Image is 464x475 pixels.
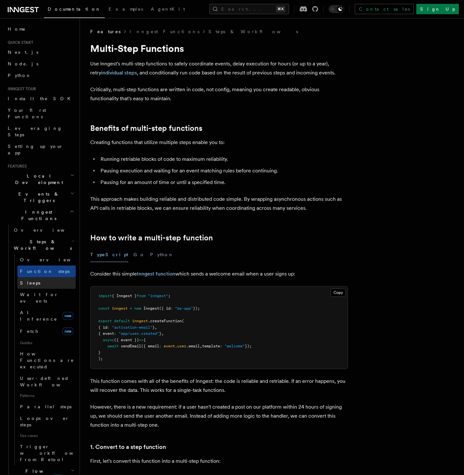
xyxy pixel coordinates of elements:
span: : [170,306,173,311]
span: ({ email [141,344,159,348]
a: Benefits of multi-step functions [90,124,202,133]
span: { id [98,325,107,330]
span: .email [186,344,200,348]
span: Overview [20,257,86,262]
span: Overview [14,228,80,233]
a: Loops over steps [17,412,76,431]
h1: Multi-Step Functions [90,43,348,54]
a: Leveraging Steps [5,122,76,141]
p: Use Inngest's multi-step functions to safely coordinate events, delay execution for hours (or up ... [90,59,348,77]
span: async [103,338,114,342]
span: AI Inference [20,310,57,322]
span: Trigger workflows from Retool [20,444,91,462]
span: Sleeps [20,280,40,286]
span: User-defined Workflows [20,376,78,387]
a: Sign Up [416,4,459,14]
a: Sleeps [17,277,76,289]
span: How Functions are executed [20,351,74,369]
span: Setting up your app [8,144,63,155]
li: Pausing execution and waiting for an event matching rules before continuing. [99,166,348,175]
button: Search...⌘K [209,4,289,14]
span: Leveraging Steps [8,126,62,137]
a: Node.js [5,58,76,70]
p: Critically, multi-step functions are written in code, not config, meaning you create readable, ob... [90,85,348,103]
a: User-defined Workflows [17,373,76,391]
span: } [159,331,161,336]
button: TypeScript [90,247,128,262]
span: inngest [132,319,148,323]
span: Quick start [5,40,33,45]
span: }); [245,344,252,348]
p: This function comes with all of the benefits of Inngest: the code is reliable and retriable. If a... [90,377,348,395]
span: : [159,344,161,348]
span: { Inngest } [112,294,137,298]
span: const [98,306,110,311]
a: Trigger workflows from Retool [17,441,76,465]
div: Steps & Workflows [11,254,76,465]
span: Documentation [48,6,101,12]
span: new [63,327,73,335]
span: AgentKit [151,6,185,12]
span: Python [8,73,31,78]
span: Inngest tour [5,86,36,92]
span: : [107,325,110,330]
span: await [107,344,119,348]
a: Inngest Functions [130,28,199,35]
span: event [164,344,175,348]
span: Local Development [5,173,70,186]
a: Your first Functions [5,104,76,122]
span: Guides [17,338,76,348]
span: ( [182,319,184,323]
span: sendEmail [121,344,141,348]
p: Consider this simple which sends a welcome email when a user signs up: [90,269,348,278]
span: }); [193,306,200,311]
a: Function steps [17,266,76,277]
span: template [202,344,220,348]
a: Documentation [44,2,105,18]
a: Parallel steps [17,401,76,412]
span: Features [90,28,121,35]
span: new [63,312,73,320]
span: } [98,350,101,355]
p: Creating functions that utilize multiple steps enable you to: [90,138,348,147]
button: Copy [331,288,346,297]
span: . [175,344,177,348]
span: "activation-email" [112,325,152,330]
span: ({ event }) [114,338,139,342]
a: Wait for events [17,289,76,307]
a: AI Inferencenew [17,307,76,325]
a: How Functions are executed [17,348,76,373]
span: "welcome" [225,344,245,348]
span: Function steps [20,269,70,274]
span: from [137,294,146,298]
span: inngest [112,306,128,311]
span: Next.js [8,50,38,55]
span: Inngest Functions [5,209,70,222]
span: export [98,319,112,323]
a: Home [5,23,76,35]
p: However, there is a new requirement: if a user hasn't created a post on our platform within 24 ho... [90,402,348,430]
span: Your first Functions [8,108,46,119]
span: = [130,306,132,311]
span: .createFunction [148,319,182,323]
button: Inngest Functions [5,206,76,224]
span: Loops over steps [20,416,69,427]
a: Contact sales [355,4,414,14]
span: "my-app" [175,306,193,311]
span: Steps & Workflows [11,238,72,251]
span: : [220,344,222,348]
a: Python [5,70,76,81]
a: Fetchnew [17,325,76,338]
button: Events & Triggers [5,188,76,206]
p: First, let's convert this function into a multi-step function: [90,457,348,466]
span: new [134,306,141,311]
span: Node.js [8,61,38,66]
span: import [98,294,112,298]
span: ; [168,294,170,298]
span: , [200,344,202,348]
span: user [177,344,186,348]
span: Use cases [17,431,76,441]
span: ({ id [159,306,170,311]
span: Fetch [20,329,39,334]
button: Go [133,247,145,262]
